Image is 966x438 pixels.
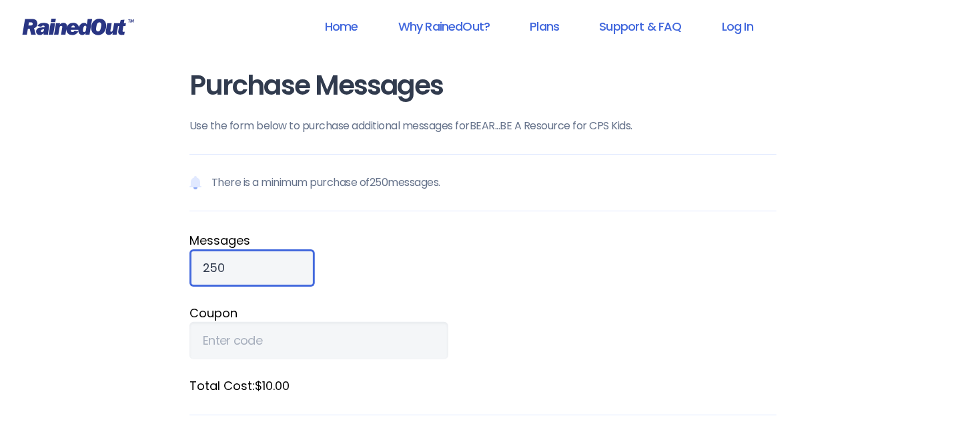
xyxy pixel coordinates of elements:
[308,11,376,41] a: Home
[512,11,576,41] a: Plans
[189,304,777,322] label: Coupon
[189,231,777,249] label: Message s
[189,154,777,211] p: There is a minimum purchase of 250 messages.
[704,11,771,41] a: Log In
[189,249,315,287] input: Qty
[189,322,448,359] input: Enter code
[189,175,201,191] img: Notification icon
[582,11,698,41] a: Support & FAQ
[381,11,508,41] a: Why RainedOut?
[189,71,777,101] h1: Purchase Messages
[189,118,777,134] p: Use the form below to purchase additional messages for BEAR...BE A Resource for CPS Kids .
[189,377,777,395] label: Total Cost: $10.00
